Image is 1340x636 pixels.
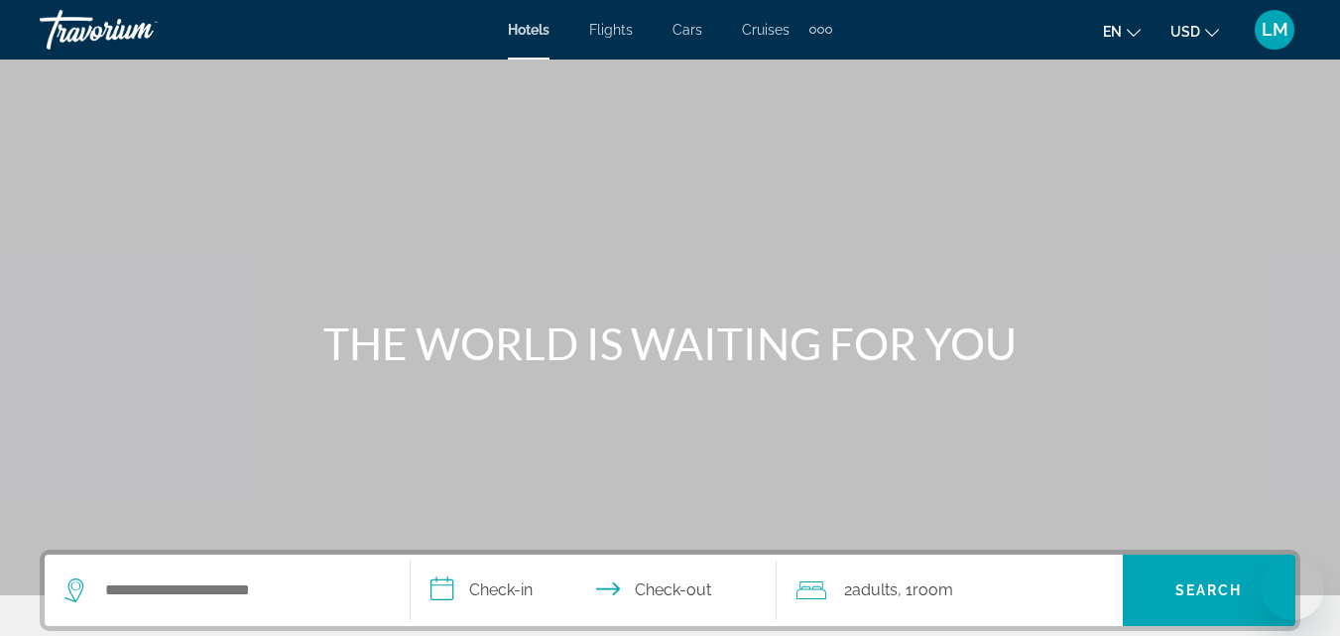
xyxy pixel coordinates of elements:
span: , 1 [898,576,953,604]
a: Cruises [742,22,790,38]
span: LM [1262,20,1288,40]
iframe: Button to launch messaging window [1261,557,1324,620]
a: Flights [589,22,633,38]
button: User Menu [1249,9,1300,51]
div: Search widget [45,555,1295,626]
button: Change language [1103,17,1141,46]
span: Adults [852,580,898,599]
span: USD [1170,24,1200,40]
a: Travorium [40,4,238,56]
a: Hotels [508,22,549,38]
button: Extra navigation items [809,14,832,46]
span: Search [1175,582,1243,598]
span: 2 [844,576,898,604]
button: Change currency [1170,17,1219,46]
a: Cars [672,22,702,38]
button: Select check in and out date [411,555,777,626]
button: Travelers: 2 adults, 0 children [777,555,1123,626]
span: en [1103,24,1122,40]
h1: THE WORLD IS WAITING FOR YOU [299,318,1042,369]
input: Search hotel destination [103,575,380,605]
span: Room [913,580,953,599]
button: Search [1123,555,1295,626]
